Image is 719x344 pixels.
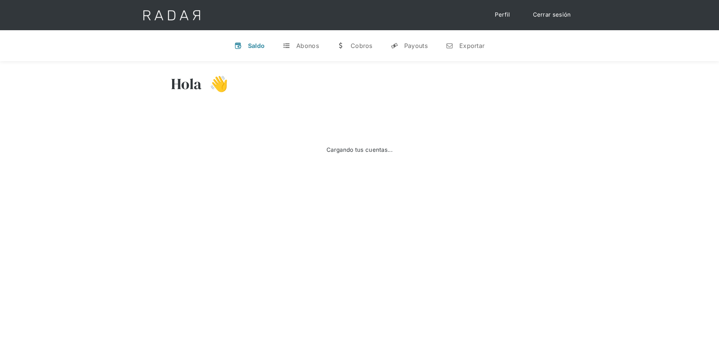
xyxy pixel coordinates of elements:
a: Perfil [487,8,518,22]
div: Exportar [459,42,485,49]
div: Saldo [248,42,265,49]
h3: 👋 [202,74,228,93]
div: y [391,42,398,49]
div: Payouts [404,42,428,49]
div: w [337,42,345,49]
h3: Hola [171,74,202,93]
a: Cerrar sesión [525,8,579,22]
div: t [283,42,290,49]
div: v [234,42,242,49]
div: Abonos [296,42,319,49]
div: Cargando tus cuentas... [326,146,393,154]
div: Cobros [351,42,373,49]
div: n [446,42,453,49]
